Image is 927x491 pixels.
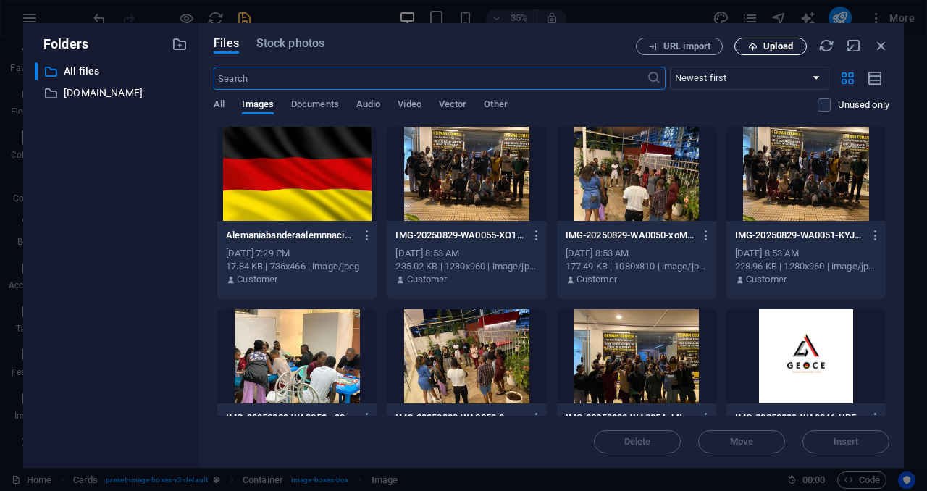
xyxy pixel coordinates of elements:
div: 177.49 KB | 1080x810 | image/jpeg [566,260,708,273]
p: IMG-20250829-WA0054-J4txS7LFdUINv7zDQ_nZAg.jpg [566,411,695,424]
span: Documents [291,96,339,116]
p: Displays only files that are not in use on the website. Files added during this session can still... [838,98,889,112]
p: Customer [746,273,787,286]
span: Images [242,96,274,116]
i: Create new folder [172,36,188,52]
p: Folders [35,35,88,54]
button: Upload [734,38,807,55]
div: 235.02 KB | 1280x960 | image/jpeg [395,260,537,273]
span: Audio [356,96,380,116]
div: [DATE] 7:29 PM [226,247,368,260]
span: Vector [439,96,467,116]
div: [DOMAIN_NAME] [35,84,188,102]
p: Alemaniabanderaalemnnacionalvectoridentidad_-4fYMQU_sP1WgLEyrN-jgfA.jpeg [226,229,355,242]
div: [DATE] 8:53 AM [566,247,708,260]
p: Customer [407,273,448,286]
span: Stock photos [256,35,324,52]
p: IMG-20250829-WA0052-o90hQ6PQNoFubdVmZsPiDw.jpg [226,411,355,424]
i: Reload [818,38,834,54]
p: [DOMAIN_NAME] [64,85,161,101]
div: [DATE] 8:53 AM [735,247,877,260]
span: Other [484,96,507,116]
i: Minimize [846,38,862,54]
span: Video [398,96,421,116]
div: [DATE] 8:53 AM [395,247,537,260]
p: Customer [237,273,277,286]
div: ​ [35,62,38,80]
p: IMG-20250829-WA0051-KYJeeFiQHOhww-9K8L3GOg.jpg [735,229,864,242]
div: 17.84 KB | 736x466 | image/jpeg [226,260,368,273]
input: Search [214,67,646,90]
i: Close [873,38,889,54]
span: All [214,96,225,116]
p: All files [64,63,161,80]
p: IMG-20250829-WA0050-xoM_FghxU0TecgTgtjpSOQ.jpg [566,229,695,242]
span: URL import [663,42,710,51]
p: IMG-20250829-WA0053-0mPCrN1tMtQ93VKQ6jQ3gQ.jpg [395,411,524,424]
p: Customer [576,273,617,286]
p: IMG-20250829-WA0046-UPEYH8UAHu-KWGxdtUuHmg.jpg [735,411,864,424]
span: Files [214,35,239,52]
div: 228.96 KB | 1280x960 | image/jpeg [735,260,877,273]
p: IMG-20250829-WA0055-XO1Kaa_MfZ52yNjE80jYHg.jpg [395,229,524,242]
button: URL import [636,38,723,55]
span: Upload [763,42,793,51]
